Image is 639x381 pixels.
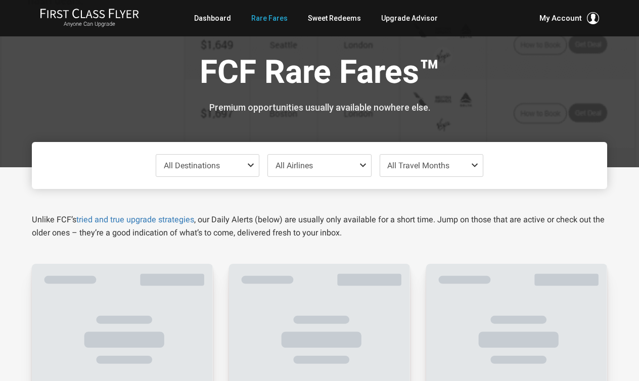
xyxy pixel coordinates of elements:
a: Rare Fares [251,9,288,27]
span: All Destinations [164,161,220,170]
h1: FCF Rare Fares™ [39,55,600,93]
a: Upgrade Advisor [381,9,438,27]
span: All Travel Months [387,161,449,170]
span: All Airlines [276,161,313,170]
small: Anyone Can Upgrade [40,21,139,28]
span: My Account [539,12,582,24]
a: Dashboard [194,9,231,27]
button: My Account [539,12,599,24]
h3: Premium opportunities usually available nowhere else. [39,103,600,113]
a: First Class FlyerAnyone Can Upgrade [40,8,139,28]
img: First Class Flyer [40,8,139,19]
a: tried and true upgrade strategies [76,215,194,224]
a: Sweet Redeems [308,9,361,27]
p: Unlike FCF’s , our Daily Alerts (below) are usually only available for a short time. Jump on thos... [32,213,607,240]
